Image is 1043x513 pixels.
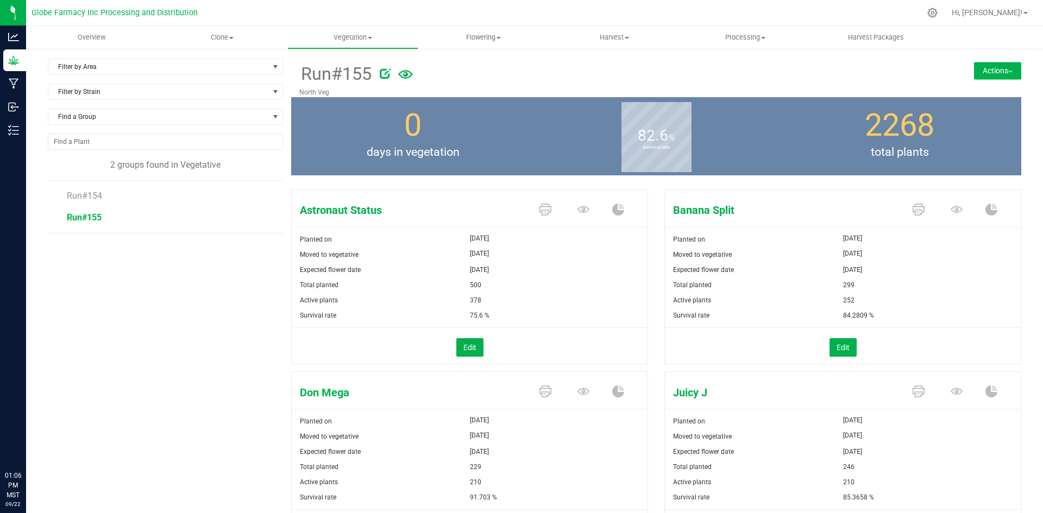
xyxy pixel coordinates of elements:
[810,26,941,49] a: Harvest Packages
[5,500,21,508] p: 09/22
[673,417,705,425] span: Planted on
[673,312,709,319] span: Survival rate
[843,444,862,459] span: [DATE]
[300,448,361,455] span: Expected flower date
[11,426,43,459] iframe: Resource center
[300,251,359,258] span: Moved to vegetative
[299,61,372,87] span: Run#155
[158,33,287,42] span: Clone
[67,212,102,223] span: Run#155
[48,109,269,124] span: Find a Group
[300,417,332,425] span: Planted on
[287,26,418,49] a: Vegetation
[830,338,857,357] button: Edit
[550,33,680,42] span: Harvest
[680,26,810,49] a: Processing
[300,236,332,243] span: Planted on
[300,312,336,319] span: Survival rate
[8,55,19,66] inline-svg: Grow
[32,8,198,17] span: Globe Farmacy Inc Processing and Distribution
[404,107,422,143] span: 0
[48,84,269,99] span: Filter by Strain
[673,493,709,501] span: Survival rate
[5,471,21,500] p: 01:06 PM MST
[673,463,712,471] span: Total planted
[543,97,770,175] group-info-box: Survival rate
[48,159,283,172] div: 2 groups found in Vegetative
[288,33,418,42] span: Vegetation
[843,459,854,474] span: 246
[300,266,361,274] span: Expected flower date
[26,26,157,49] a: Overview
[291,144,535,161] span: days in vegetation
[673,448,734,455] span: Expected flower date
[974,62,1021,79] button: Actions
[843,474,854,490] span: 210
[419,33,549,42] span: Flowering
[470,444,489,459] span: [DATE]
[157,26,288,49] a: Clone
[673,251,732,258] span: Moved to vegetative
[673,478,711,486] span: Active plants
[470,277,481,293] span: 500
[470,459,481,474] span: 229
[673,433,732,440] span: Moved to vegetative
[843,232,862,245] span: [DATE]
[665,384,902,401] span: Juicy J
[48,59,269,74] span: Filter by Area
[67,191,102,201] span: Run#154
[300,296,338,304] span: Active plants
[843,247,862,260] span: [DATE]
[269,59,282,74] span: select
[673,266,734,274] span: Expected flower date
[926,8,939,18] div: Manage settings
[48,134,282,149] input: NO DATA FOUND
[470,474,481,490] span: 210
[8,125,19,136] inline-svg: Inventory
[299,97,526,175] group-info-box: Days in vegetation
[786,97,1013,175] group-info-box: Total number of plants
[300,493,336,501] span: Survival rate
[621,99,692,196] b: survival rate
[843,414,862,427] span: [DATE]
[843,429,862,442] span: [DATE]
[843,277,854,293] span: 299
[843,490,874,505] span: 85.3658 %
[300,478,338,486] span: Active plants
[673,296,711,304] span: Active plants
[63,33,120,42] span: Overview
[673,281,712,289] span: Total planted
[843,308,874,323] span: 84.2809 %
[833,33,919,42] span: Harvest Packages
[456,338,483,357] button: Edit
[843,262,862,277] span: [DATE]
[952,8,1022,17] span: Hi, [PERSON_NAME]!
[470,429,489,442] span: [DATE]
[470,490,497,505] span: 91.703 %
[470,308,489,323] span: 75.6 %
[300,433,359,440] span: Moved to vegetative
[470,232,489,245] span: [DATE]
[8,31,19,42] inline-svg: Analytics
[549,26,680,49] a: Harvest
[470,414,489,427] span: [DATE]
[665,202,902,218] span: Banana Split
[8,102,19,112] inline-svg: Inbound
[680,33,810,42] span: Processing
[8,78,19,89] inline-svg: Manufacturing
[843,293,854,308] span: 252
[778,144,1021,161] span: total plants
[470,293,481,308] span: 378
[865,107,934,143] span: 2268
[470,262,489,277] span: [DATE]
[673,236,705,243] span: Planted on
[300,281,338,289] span: Total planted
[470,247,489,260] span: [DATE]
[299,87,891,97] p: North Veg
[300,463,338,471] span: Total planted
[292,202,529,218] span: Astronaut Status
[418,26,549,49] a: Flowering
[292,384,529,401] span: Don Mega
